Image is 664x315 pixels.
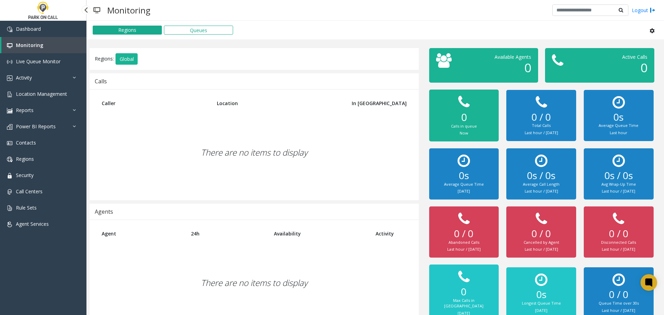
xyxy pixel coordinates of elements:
h2: 0 / 0 [513,228,569,240]
span: Live Queue Monitor [16,58,61,65]
div: Longest Queue Time [513,300,569,306]
img: 'icon' [7,173,12,178]
div: Abandoned Calls [436,240,492,245]
div: Calls in queue [436,123,492,129]
div: Agents [95,207,113,216]
h2: 0s / 0s [591,170,646,182]
div: Average Queue Time [591,123,646,129]
span: Active Calls [622,54,647,60]
small: Last hour / [DATE] [602,247,635,252]
img: 'icon' [7,124,12,130]
span: Activity [16,74,32,81]
small: Last hour / [DATE] [602,188,635,194]
h2: 0s [436,170,492,182]
img: 'icon' [7,27,12,32]
span: Rule Sets [16,204,37,211]
h2: 0 / 0 [436,228,492,240]
div: Disconnected Calls [591,240,646,245]
img: 'icon' [7,92,12,97]
img: logout [650,7,655,14]
img: 'icon' [7,157,12,162]
div: Avg Wrap-Up Time [591,182,646,187]
span: Available Agents [495,54,531,60]
span: Regions [16,156,34,162]
a: Monitoring [1,37,86,53]
div: There are no items to display [96,112,412,193]
h2: 0 / 0 [513,111,569,123]
div: Average Queue Time [436,182,492,187]
th: Location [212,95,334,112]
small: Now [460,130,468,136]
small: Last hour / [DATE] [602,308,635,313]
th: 24h [186,225,269,242]
span: 0 [640,59,647,76]
th: In [GEOGRAPHIC_DATA] [334,95,412,112]
div: Max Calls in [GEOGRAPHIC_DATA] [436,298,492,309]
span: 0 [524,59,531,76]
small: Last hour / [DATE] [525,188,558,194]
small: Last hour / [DATE] [525,130,558,135]
span: Power BI Reports [16,123,56,130]
h2: 0s [513,289,569,300]
th: Availability [269,225,370,242]
img: 'icon' [7,59,12,65]
img: 'icon' [7,189,12,195]
span: Location Management [16,91,67,97]
th: Agent [96,225,186,242]
img: 'icon' [7,43,12,48]
div: Queue Time over 30s [591,300,646,306]
span: Regions: [95,55,114,62]
button: Regions [93,26,162,35]
div: Calls [95,77,107,86]
a: Logout [632,7,655,14]
h2: 0s [591,111,646,123]
div: Cancelled by Agent [513,240,569,245]
h2: 0 / 0 [591,289,646,300]
th: Caller [96,95,212,112]
img: pageIcon [93,2,100,19]
div: Total Calls [513,123,569,129]
small: [DATE] [535,308,547,313]
span: Contacts [16,139,36,146]
span: Monitoring [16,42,43,48]
span: Agent Services [16,221,49,227]
small: Last hour / [DATE] [447,247,481,252]
button: Global [116,53,138,65]
span: Reports [16,107,34,113]
img: 'icon' [7,205,12,211]
img: 'icon' [7,222,12,227]
span: Security [16,172,34,178]
h2: 0 / 0 [591,228,646,240]
span: Call Centers [16,188,43,195]
div: Average Call Length [513,182,569,187]
h2: 0s / 0s [513,170,569,182]
h3: Monitoring [104,2,154,19]
small: Last hour [610,130,627,135]
img: 'icon' [7,108,12,113]
h2: 0 [436,286,492,298]
th: Activity [370,225,412,242]
button: Queues [164,26,233,35]
small: [DATE] [458,188,470,194]
h2: 0 [436,111,492,123]
span: Dashboard [16,26,41,32]
img: 'icon' [7,75,12,81]
img: 'icon' [7,140,12,146]
small: Last hour / [DATE] [525,247,558,252]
